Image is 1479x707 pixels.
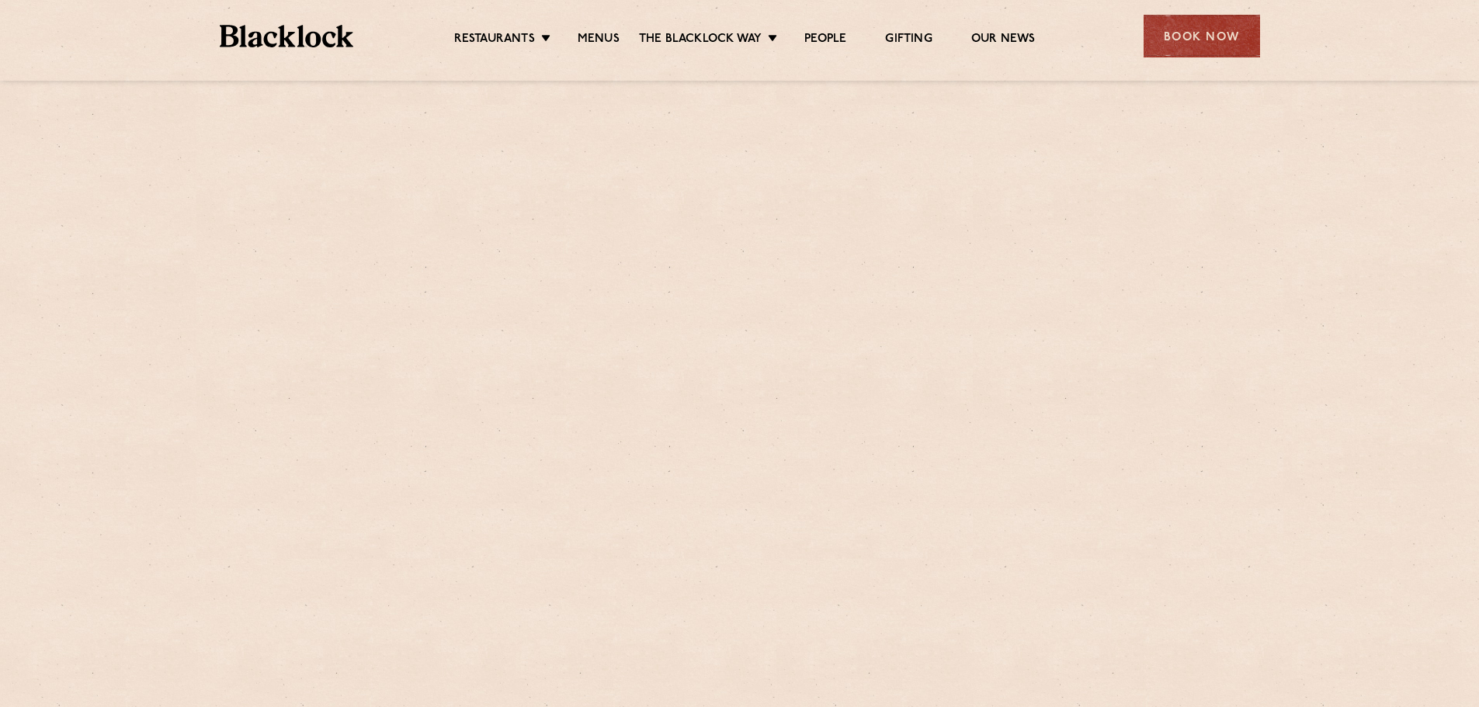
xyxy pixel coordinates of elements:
a: People [804,32,846,49]
a: Menus [578,32,620,49]
a: The Blacklock Way [639,32,762,49]
img: BL_Textured_Logo-footer-cropped.svg [220,25,354,47]
a: Our News [971,32,1036,49]
a: Gifting [885,32,932,49]
a: Restaurants [454,32,535,49]
div: Book Now [1144,15,1260,57]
